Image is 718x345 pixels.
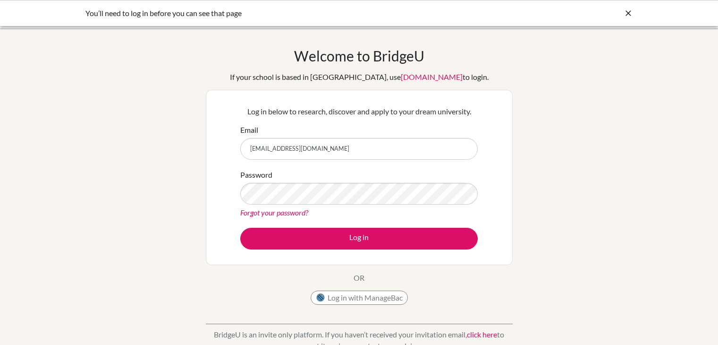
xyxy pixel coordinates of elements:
a: Forgot your password? [240,208,308,217]
button: Log in with ManageBac [311,291,408,305]
label: Email [240,124,258,136]
a: click here [467,330,497,339]
p: OR [354,272,364,284]
label: Password [240,169,272,181]
a: [DOMAIN_NAME] [401,72,463,81]
h1: Welcome to BridgeU [294,47,424,64]
p: Log in below to research, discover and apply to your dream university. [240,106,478,117]
div: If your school is based in [GEOGRAPHIC_DATA], use to login. [230,71,489,83]
button: Log in [240,228,478,250]
div: You’ll need to log in before you can see that page [85,8,491,19]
